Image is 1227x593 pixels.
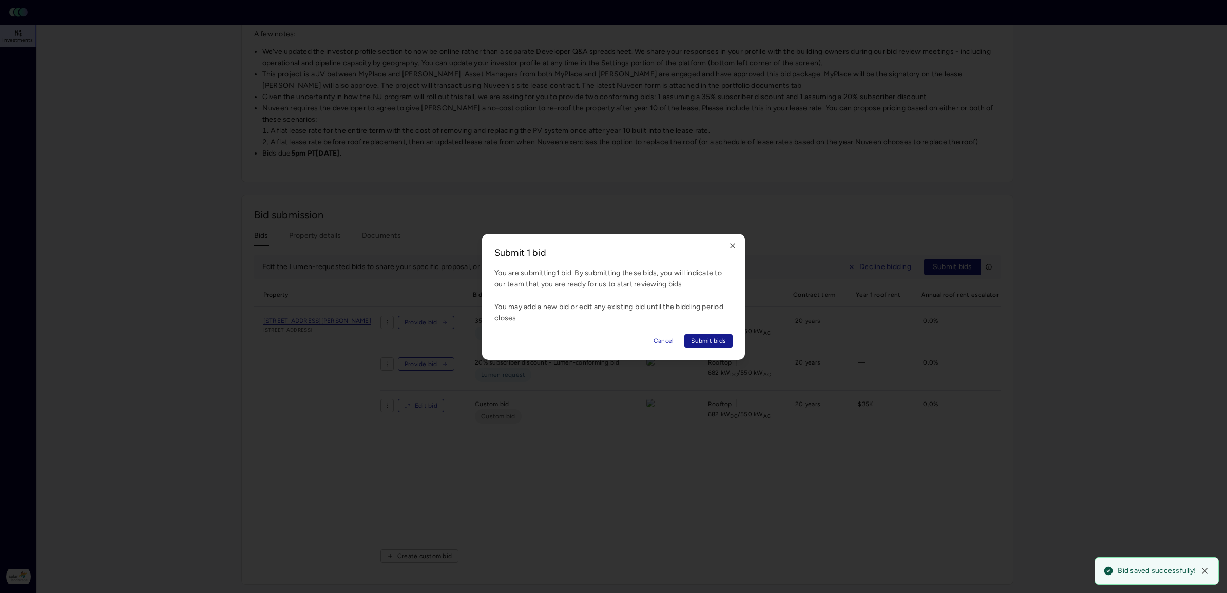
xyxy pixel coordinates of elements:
[1118,566,1196,576] span: Bid saved successfully!
[684,334,733,348] button: Submit bids
[691,336,726,346] span: Submit bids
[494,269,723,322] span: You are submitting 1 bid . By submitting these bids, you will indicate to our team that you are r...
[647,334,681,348] button: Cancel
[654,336,674,346] span: Cancel
[494,246,733,259] h2: Submit 1 bid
